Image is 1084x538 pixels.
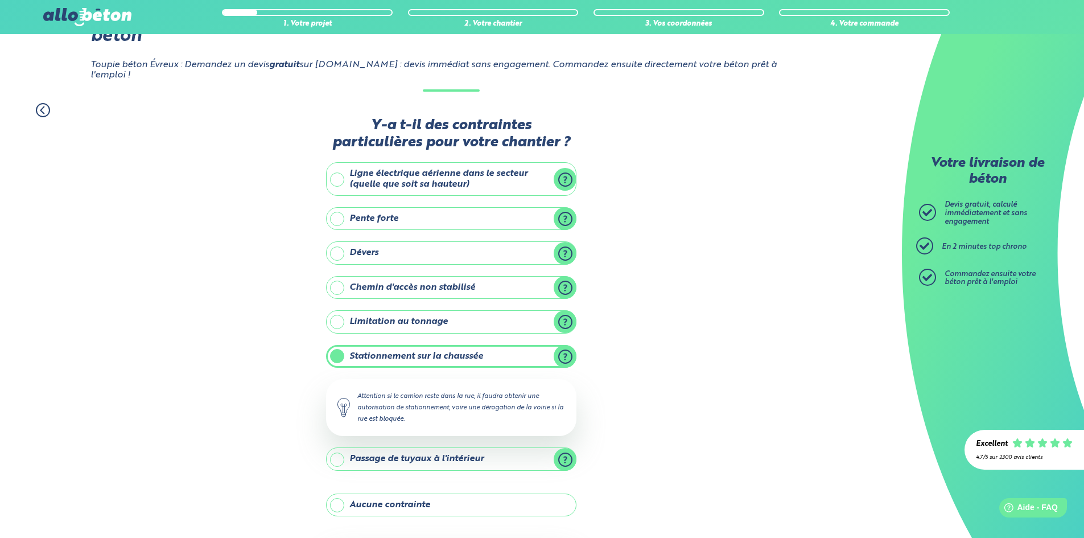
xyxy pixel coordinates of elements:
label: Chemin d'accès non stabilisé [326,276,576,299]
div: 4. Votre commande [779,20,950,28]
strong: gratuit [269,60,299,69]
div: 3. Vos coordonnées [593,20,764,28]
label: Pente forte [326,207,576,230]
label: Limitation au tonnage [326,310,576,333]
label: Passage de tuyaux à l'intérieur [326,447,576,470]
label: Ligne électrique aérienne dans le secteur (quelle que soit sa hauteur) [326,162,576,196]
div: Attention si le camion reste dans la rue, il faudra obtenir une autorisation de stationnement, vo... [326,379,576,436]
p: Toupie béton Évreux : Demandez un devis sur [DOMAIN_NAME] : devis immédiat sans engagement. Comma... [90,60,812,81]
label: Stationnement sur la chaussée [326,345,576,368]
label: Aucune contrainte [326,494,576,516]
label: Dévers [326,241,576,264]
div: 1. Votre projet [222,20,393,28]
iframe: Help widget launcher [983,494,1071,525]
div: 2. Votre chantier [408,20,579,28]
label: Y-a t-il des contraintes particulières pour votre chantier ? [326,117,576,151]
img: allobéton [43,8,131,26]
